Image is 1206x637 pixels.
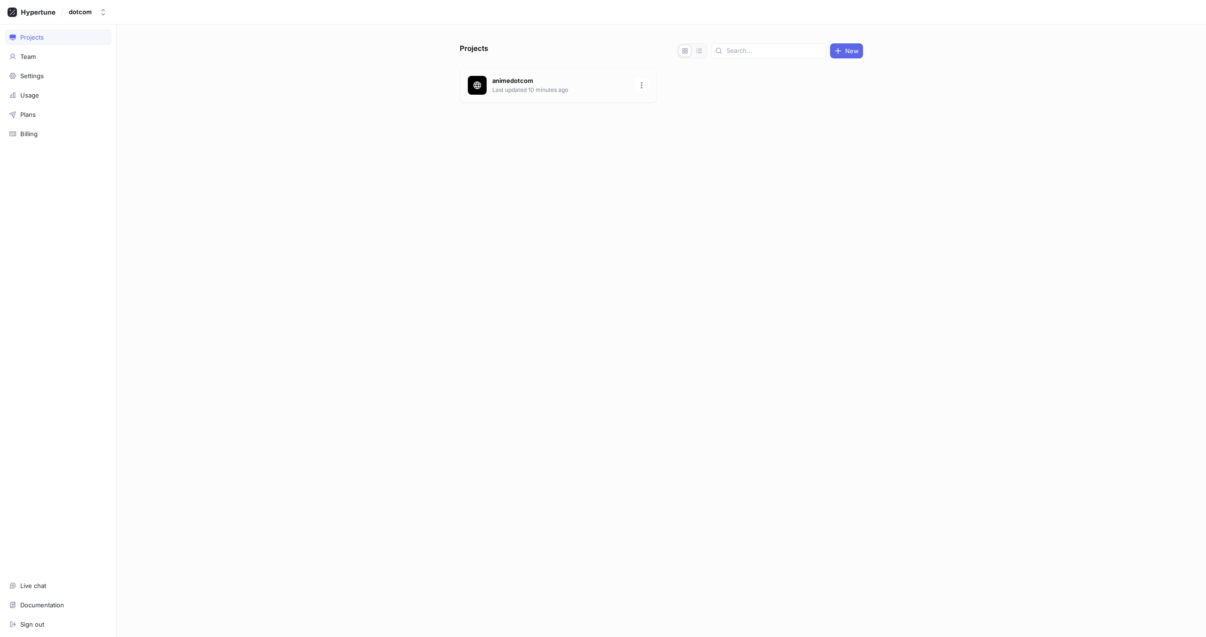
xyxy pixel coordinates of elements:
div: Team [20,53,36,60]
div: Sign out [20,621,44,628]
button: dotcom [65,4,111,20]
p: Last updated 10 minutes ago [492,86,629,94]
div: dotcom [69,8,92,16]
a: Projects [5,29,112,45]
p: Projects [460,43,488,58]
div: Live chat [20,582,46,589]
a: Billing [5,126,112,142]
div: Projects [20,33,44,41]
a: Settings [5,68,112,84]
a: Usage [5,87,112,103]
input: Search... [726,46,822,56]
a: Documentation [5,597,112,613]
div: Documentation [20,601,64,609]
div: Settings [20,72,44,80]
div: Plans [20,111,36,118]
a: Team [5,49,112,65]
div: Billing [20,130,38,138]
button: New [830,43,863,58]
div: Usage [20,91,39,99]
span: New [845,48,859,54]
a: Plans [5,106,112,122]
p: animedotcom [492,76,629,86]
